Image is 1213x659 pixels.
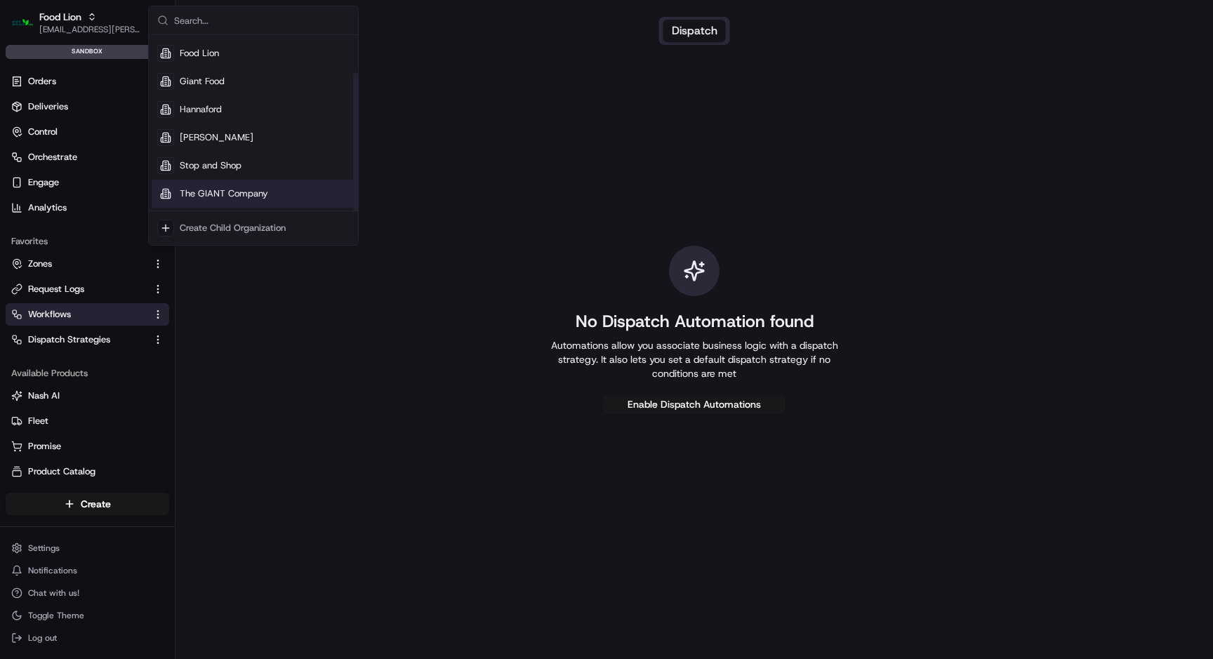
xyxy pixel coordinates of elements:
[28,201,67,214] span: Analytics
[6,410,169,432] button: Fleet
[11,465,164,478] a: Product Catalog
[28,100,68,113] span: Deliveries
[14,204,37,227] img: Matthew Saporito
[6,460,169,483] button: Product Catalog
[6,628,169,648] button: Log out
[6,197,169,219] a: Analytics
[6,385,169,407] button: Nash AI
[6,362,169,385] div: Available Products
[6,95,169,118] a: Deliveries
[119,315,130,326] div: 💻
[37,91,253,105] input: Got a question? Start typing here...
[28,126,58,138] span: Control
[6,6,145,39] button: Food LionFood Lion[EMAIL_ADDRESS][PERSON_NAME][DOMAIN_NAME]
[6,171,169,194] button: Engage
[28,440,61,453] span: Promise
[11,258,147,270] a: Zones
[28,415,48,427] span: Fleet
[6,146,169,168] button: Orchestrate
[14,315,25,326] div: 📗
[28,256,39,267] img: 1736555255976-a54dd68f-1ca7-489b-9aae-adbdc363a1c4
[239,138,256,155] button: Start new chat
[28,218,39,229] img: 1736555255976-a54dd68f-1ca7-489b-9aae-adbdc363a1c4
[6,583,169,603] button: Chat with us!
[117,218,121,229] span: •
[180,159,241,172] span: Stop and Shop
[180,75,225,88] span: Giant Food
[28,610,84,621] span: Toggle Theme
[28,565,77,576] span: Notifications
[6,121,169,143] button: Control
[6,538,169,558] button: Settings
[28,308,71,321] span: Workflows
[6,435,169,458] button: Promise
[180,222,286,234] div: Create Child Organization
[149,35,358,245] div: Suggestions
[11,11,34,34] img: Food Lion
[28,176,59,189] span: Engage
[63,148,193,159] div: We're available if you need us!
[14,242,37,265] img: Matthew Saporito
[140,348,170,359] span: Pylon
[6,303,169,326] button: Workflows
[124,255,153,267] span: [DATE]
[180,103,222,116] span: Hannaford
[6,606,169,625] button: Toggle Theme
[218,180,256,197] button: See all
[6,253,169,275] button: Zones
[14,56,256,79] p: Welcome 👋
[28,390,60,402] span: Nash AI
[11,440,164,453] a: Promise
[124,218,153,229] span: [DATE]
[6,70,169,93] a: Orders
[6,561,169,580] button: Notifications
[39,10,81,24] button: Food Lion
[663,20,726,42] button: Dispatch
[81,497,111,511] span: Create
[28,314,107,328] span: Knowledge Base
[14,134,39,159] img: 1736555255976-a54dd68f-1ca7-489b-9aae-adbdc363a1c4
[6,493,169,515] button: Create
[28,283,84,295] span: Request Logs
[6,45,169,59] div: sandbox
[14,14,42,42] img: Nash
[603,394,786,414] button: Enable Dispatch Automations
[537,310,851,333] h1: No Dispatch Automation found
[11,283,147,295] a: Request Logs
[117,255,121,267] span: •
[11,415,164,427] a: Fleet
[6,230,169,253] div: Favorites
[28,258,52,270] span: Zones
[133,314,225,328] span: API Documentation
[11,390,164,402] a: Nash AI
[180,47,219,60] span: Food Lion
[29,134,55,159] img: 3855928211143_97847f850aaaf9af0eff_72.jpg
[28,333,110,346] span: Dispatch Strategies
[6,278,169,300] button: Request Logs
[174,6,350,34] input: Search...
[8,308,113,333] a: 📗Knowledge Base
[180,187,268,200] span: The GIANT Company
[28,542,60,554] span: Settings
[28,75,56,88] span: Orders
[28,465,95,478] span: Product Catalog
[14,182,94,194] div: Past conversations
[63,134,230,148] div: Start new chat
[39,24,140,35] button: [EMAIL_ADDRESS][PERSON_NAME][DOMAIN_NAME]
[6,328,169,351] button: Dispatch Strategies
[11,308,147,321] a: Workflows
[28,587,79,599] span: Chat with us!
[44,218,114,229] span: [PERSON_NAME]
[99,347,170,359] a: Powered byPylon
[537,338,851,380] p: Automations allow you associate business logic with a dispatch strategy. It also lets you set a d...
[11,333,147,346] a: Dispatch Strategies
[44,255,114,267] span: [PERSON_NAME]
[180,131,253,144] span: [PERSON_NAME]
[28,632,57,644] span: Log out
[28,151,77,164] span: Orchestrate
[113,308,231,333] a: 💻API Documentation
